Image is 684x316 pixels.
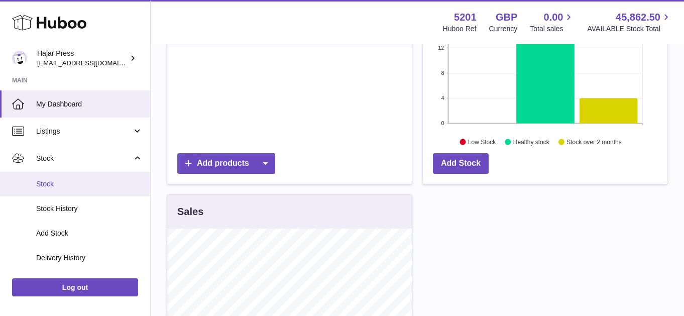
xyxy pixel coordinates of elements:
a: Log out [12,278,138,296]
text: 4 [441,95,444,101]
a: 0.00 Total sales [530,11,575,34]
span: Stock [36,179,143,189]
span: My Dashboard [36,99,143,109]
span: Stock History [36,204,143,214]
a: Add Stock [433,153,489,174]
h3: Sales [177,205,203,219]
text: 12 [438,45,444,51]
text: 8 [441,70,444,76]
text: Low Stock [468,138,496,145]
span: Delivery History [36,253,143,263]
text: Stock over 2 months [566,138,621,145]
strong: GBP [496,11,517,24]
div: Huboo Ref [443,24,477,34]
div: Currency [489,24,518,34]
a: Add products [177,153,275,174]
strong: 5201 [454,11,477,24]
div: Hajar Press [37,49,128,68]
span: Total sales [530,24,575,34]
text: Healthy stock [513,138,550,145]
span: 45,862.50 [616,11,660,24]
span: Listings [36,127,132,136]
span: Stock [36,154,132,163]
span: 0.00 [544,11,563,24]
img: editorial@hajarpress.com [12,51,27,66]
span: AVAILABLE Stock Total [587,24,672,34]
a: 45,862.50 AVAILABLE Stock Total [587,11,672,34]
span: [EMAIL_ADDRESS][DOMAIN_NAME] [37,59,148,67]
span: Add Stock [36,229,143,238]
text: 0 [441,120,444,126]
